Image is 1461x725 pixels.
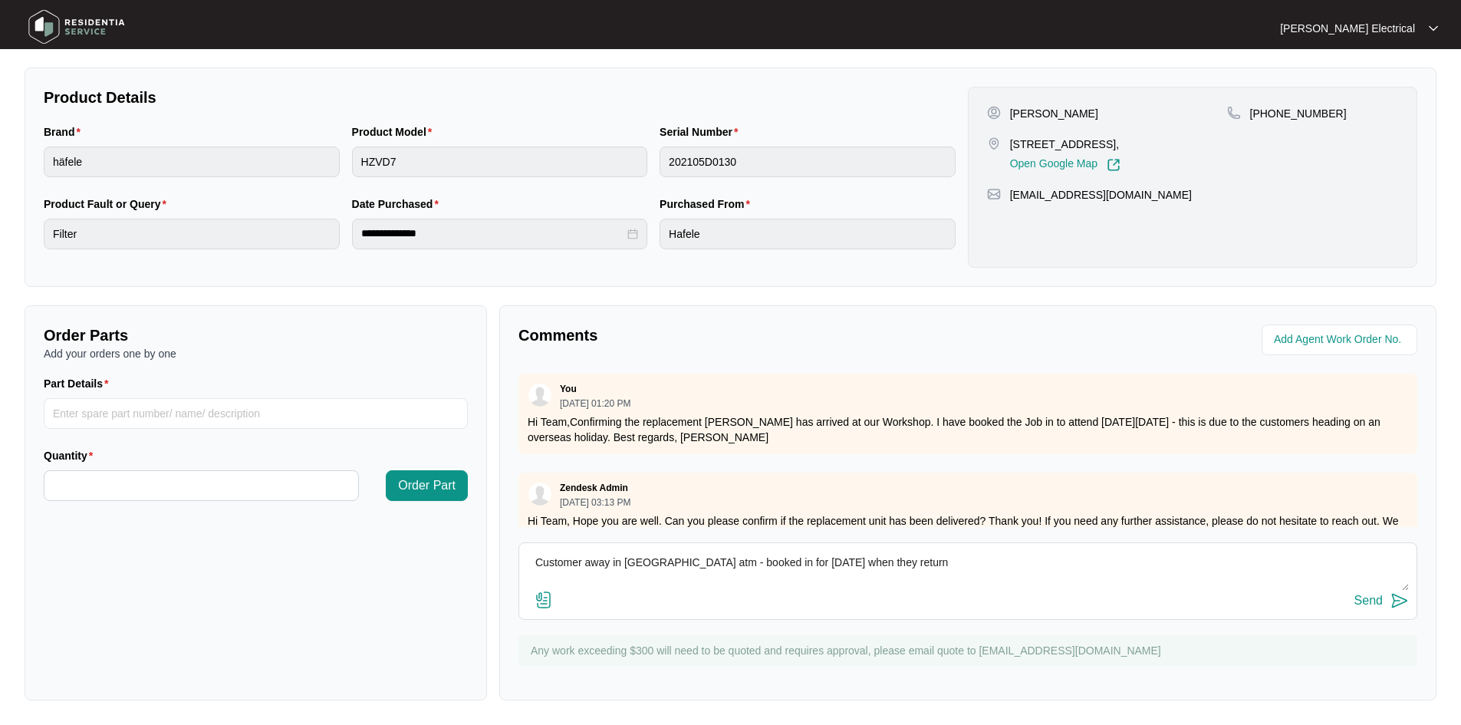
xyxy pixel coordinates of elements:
[1274,331,1408,349] input: Add Agent Work Order No.
[1354,594,1383,608] div: Send
[528,414,1408,445] p: Hi Team,Confirming the replacement [PERSON_NAME] has arrived at our Workshop. I have booked the J...
[528,384,551,407] img: user.svg
[352,196,445,212] label: Date Purchased
[560,482,628,494] p: Zendesk Admin
[44,219,340,249] input: Product Fault or Query
[23,4,130,50] img: residentia service logo
[560,498,630,507] p: [DATE] 03:13 PM
[352,124,439,140] label: Product Model
[1354,591,1409,611] button: Send
[1010,187,1192,203] p: [EMAIL_ADDRESS][DOMAIN_NAME]
[660,147,956,177] input: Serial Number
[44,325,468,346] p: Order Parts
[1429,25,1438,32] img: dropdown arrow
[660,196,756,212] label: Purchased From
[660,219,956,249] input: Purchased From
[1107,158,1120,172] img: Link-External
[560,399,630,408] p: [DATE] 01:20 PM
[386,470,468,501] button: Order Part
[535,591,553,609] img: file-attachment-doc.svg
[528,483,551,506] img: user.svg
[44,147,340,177] input: Brand
[1227,106,1241,120] img: map-pin
[44,196,173,212] label: Product Fault or Query
[44,471,358,500] input: Quantity
[1280,21,1415,36] p: [PERSON_NAME] Electrical
[398,476,456,495] span: Order Part
[361,226,625,242] input: Date Purchased
[1010,158,1120,172] a: Open Google Map
[1250,106,1347,121] p: [PHONE_NUMBER]
[528,513,1408,544] p: Hi Team, Hope you are well. Can you please confirm if the replacement unit has been delivered? Th...
[352,147,648,177] input: Product Model
[987,137,1001,150] img: map-pin
[987,187,1001,201] img: map-pin
[1010,106,1098,121] p: [PERSON_NAME]
[44,376,115,391] label: Part Details
[660,124,744,140] label: Serial Number
[44,346,468,361] p: Add your orders one by one
[987,106,1001,120] img: user-pin
[527,551,1409,591] textarea: Customer away in [GEOGRAPHIC_DATA] atm - booked in for [DATE] when they return
[44,398,468,429] input: Part Details
[44,124,87,140] label: Brand
[44,448,99,463] label: Quantity
[1390,592,1409,610] img: send-icon.svg
[518,325,957,346] p: Comments
[560,383,577,395] p: You
[1010,137,1120,152] p: [STREET_ADDRESS],
[531,643,1410,658] p: Any work exceeding $300 will need to be quoted and requires approval, please email quote to [EMAI...
[44,87,956,108] p: Product Details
